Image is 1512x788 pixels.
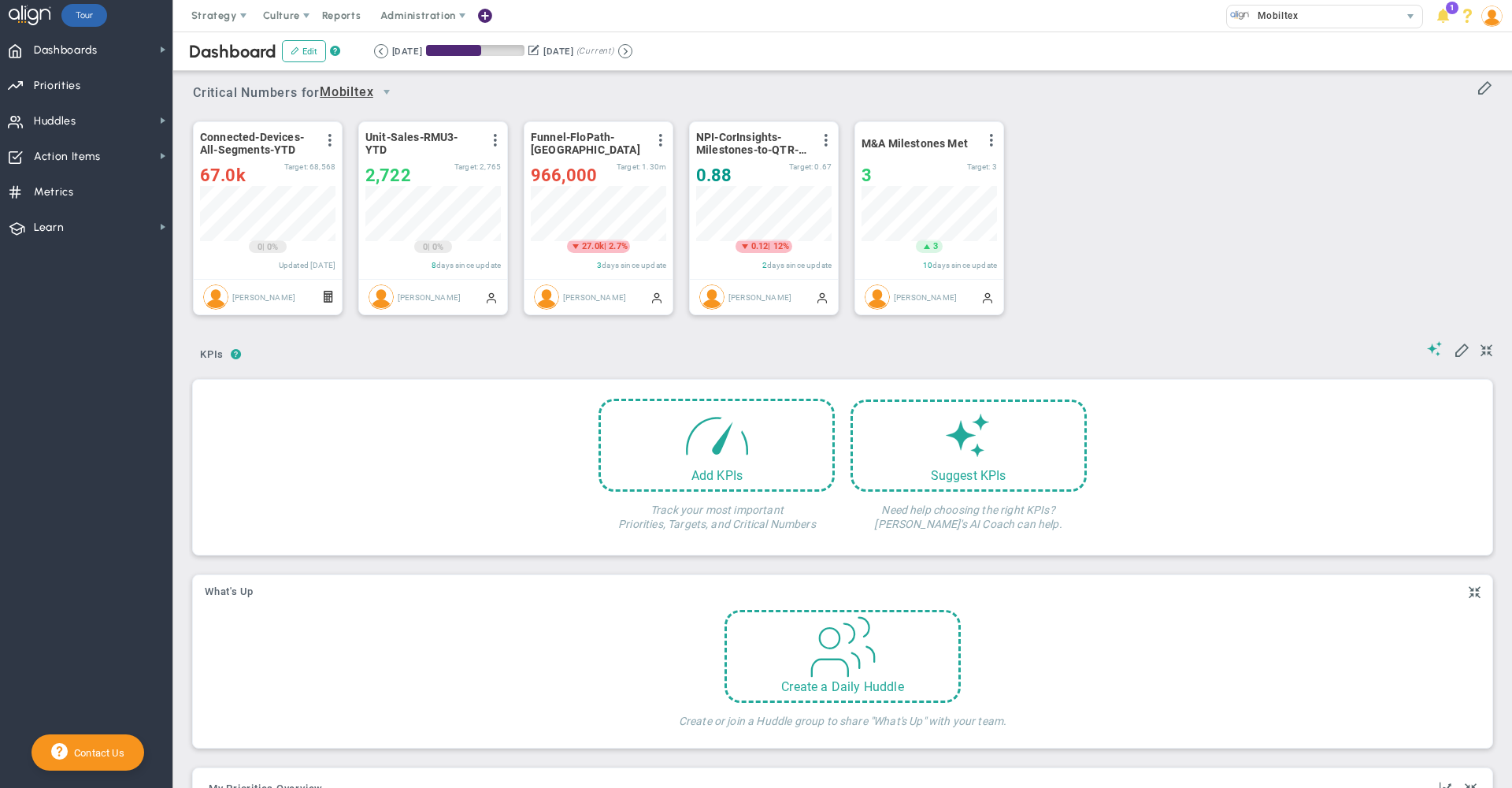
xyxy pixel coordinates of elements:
[582,240,604,253] span: 27.0k
[34,176,74,209] span: Metrics
[618,44,632,58] button: Go to next period
[597,261,602,269] span: 3
[728,292,791,301] span: [PERSON_NAME]
[679,703,1007,728] h4: Create or join a Huddle group to share "What's Up" with your team.
[1230,6,1250,25] img: 15826.Company.photo
[267,242,278,252] span: 0%
[34,105,76,138] span: Huddles
[34,34,98,67] span: Dashboards
[862,137,968,150] span: M&A Milestones Met
[200,165,246,185] span: 67,024
[365,165,411,185] span: 2,722
[1477,79,1492,95] span: Edit or Add Critical Numbers
[894,292,957,301] span: [PERSON_NAME]
[426,45,524,56] div: Period Progress: 56% Day 51 of 91 with 40 remaining.
[485,291,498,303] span: Manually Updated
[696,165,732,185] span: 0.88
[933,240,938,253] span: 3
[193,342,231,370] button: KPIs
[762,261,767,269] span: 2
[932,261,997,269] span: days since update
[609,241,628,251] span: 2.7%
[604,241,606,251] span: |
[789,162,813,171] span: Target:
[34,69,81,102] span: Priorities
[263,9,300,21] span: Culture
[454,162,478,171] span: Target:
[258,241,262,254] span: 0
[320,83,373,102] span: Mobiltex
[34,211,64,244] span: Learn
[200,131,314,156] span: Connected-Devices-All-Segments-YTD
[563,292,626,301] span: [PERSON_NAME]
[373,79,400,106] span: select
[531,131,645,156] span: Funnel-FloPath-[GEOGRAPHIC_DATA]
[369,284,394,310] img: Stephen Rothwell
[193,342,231,367] span: KPIs
[205,586,254,599] button: What's Up
[1427,341,1443,356] span: Suggestions (AI Feature)
[1446,2,1458,14] span: 1
[576,44,614,58] span: (Current)
[284,162,308,171] span: Target:
[324,286,332,309] span: Formula Driven
[189,41,276,62] span: Dashboard
[850,492,1087,531] h4: Need help choosing the right KPIs? [PERSON_NAME]'s AI Coach can help.
[279,261,335,269] span: Updated [DATE]
[531,165,597,185] span: 966,000
[981,291,994,303] span: Manually Updated
[865,284,890,310] img: Edward Quilty
[853,468,1084,483] div: Suggest KPIs
[232,292,295,301] span: [PERSON_NAME]
[374,44,388,58] button: Go to previous period
[598,492,835,531] h4: Track your most important Priorities, Targets, and Critical Numbers
[432,261,436,269] span: 8
[398,292,461,301] span: [PERSON_NAME]
[967,162,991,171] span: Target:
[699,284,724,310] img: Tony da Costa
[309,162,335,171] span: 68,568
[767,261,832,269] span: days since update
[34,140,101,173] span: Action Items
[1481,6,1503,27] img: 44720.Person.photo
[768,241,770,251] span: |
[650,291,663,303] span: Manually Updated
[696,131,810,156] span: NPI-CorInsights-Milestones-to-QTR-plan
[365,131,480,156] span: Unit-Sales-RMU3-YTD
[1250,6,1298,26] span: Mobiltex
[642,162,666,171] span: 1,300,000
[205,586,254,597] span: What's Up
[262,242,265,252] span: |
[727,679,958,694] div: Create a Daily Huddle
[751,240,769,253] span: 0.12
[1454,341,1469,357] span: Edit My KPIs
[392,44,422,58] div: [DATE]
[432,242,443,252] span: 0%
[862,165,872,185] span: 3
[191,9,237,21] span: Strategy
[617,162,640,171] span: Target:
[816,291,828,303] span: Manually Updated
[193,79,404,108] span: Critical Numbers for
[282,40,326,62] button: Edit
[814,162,832,171] span: 0.67
[68,747,124,759] span: Contact Us
[601,468,832,483] div: Add KPIs
[543,44,573,58] div: [DATE]
[773,241,789,251] span: 12%
[480,162,501,171] span: 2,765
[436,261,501,269] span: days since update
[1399,6,1422,28] span: select
[428,242,430,252] span: |
[534,284,559,310] img: Stephen Rothwell
[923,261,932,269] span: 10
[423,241,428,254] span: 0
[380,9,455,21] span: Administration
[203,284,228,310] img: Stephen Rothwell
[992,162,997,171] span: 3
[602,261,666,269] span: days since update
